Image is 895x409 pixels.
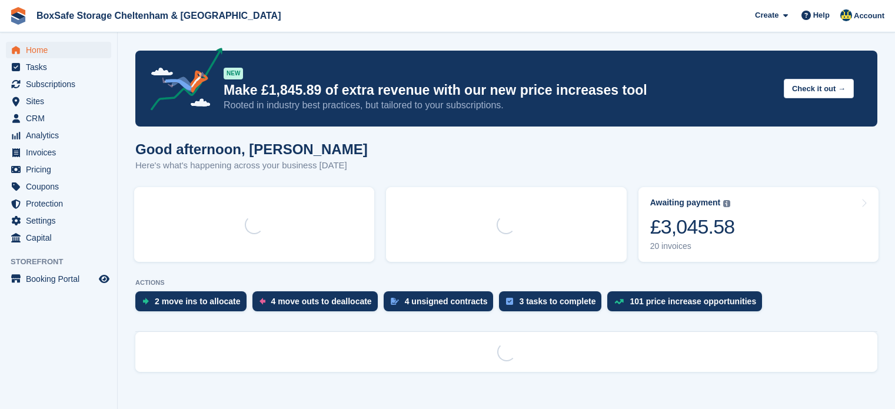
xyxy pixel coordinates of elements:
img: Kim Virabi [840,9,852,21]
img: stora-icon-8386f47178a22dfd0bd8f6a31ec36ba5ce8667c1dd55bd0f319d3a0aa187defe.svg [9,7,27,25]
span: Booking Portal [26,271,97,287]
span: Storefront [11,256,117,268]
a: menu [6,271,111,287]
img: icon-info-grey-7440780725fd019a000dd9b08b2336e03edf1995a4989e88bcd33f0948082b44.svg [723,200,730,207]
img: price-adjustments-announcement-icon-8257ccfd72463d97f412b2fc003d46551f7dbcb40ab6d574587a9cd5c0d94... [141,48,223,115]
span: Invoices [26,144,97,161]
a: menu [6,110,111,127]
span: Protection [26,195,97,212]
div: NEW [224,68,243,79]
span: Pricing [26,161,97,178]
a: 101 price increase opportunities [607,291,768,317]
span: Subscriptions [26,76,97,92]
a: menu [6,212,111,229]
a: 4 move outs to deallocate [252,291,384,317]
span: Capital [26,230,97,246]
span: Tasks [26,59,97,75]
a: Awaiting payment £3,045.58 20 invoices [638,187,879,262]
p: Here's what's happening across your business [DATE] [135,159,368,172]
a: menu [6,144,111,161]
span: Settings [26,212,97,229]
img: move_ins_to_allocate_icon-fdf77a2bb77ea45bf5b3d319d69a93e2d87916cf1d5bf7949dd705db3b84f3ca.svg [142,298,149,305]
span: Create [755,9,778,21]
span: Coupons [26,178,97,195]
img: move_outs_to_deallocate_icon-f764333ba52eb49d3ac5e1228854f67142a1ed5810a6f6cc68b1a99e826820c5.svg [259,298,265,305]
h1: Good afternoon, [PERSON_NAME] [135,141,368,157]
span: Sites [26,93,97,109]
a: menu [6,195,111,212]
a: BoxSafe Storage Cheltenham & [GEOGRAPHIC_DATA] [32,6,285,25]
a: menu [6,127,111,144]
span: Help [813,9,830,21]
div: 2 move ins to allocate [155,297,241,306]
div: 4 move outs to deallocate [271,297,372,306]
a: 3 tasks to complete [499,291,607,317]
a: menu [6,161,111,178]
button: Check it out → [784,79,854,98]
img: price_increase_opportunities-93ffe204e8149a01c8c9dc8f82e8f89637d9d84a8eef4429ea346261dce0b2c0.svg [614,299,624,304]
a: menu [6,93,111,109]
img: task-75834270c22a3079a89374b754ae025e5fb1db73e45f91037f5363f120a921f8.svg [506,298,513,305]
div: £3,045.58 [650,215,735,239]
a: Preview store [97,272,111,286]
a: menu [6,76,111,92]
a: menu [6,230,111,246]
p: ACTIONS [135,279,877,287]
a: 2 move ins to allocate [135,291,252,317]
a: menu [6,178,111,195]
div: Awaiting payment [650,198,721,208]
p: Make £1,845.89 of extra revenue with our new price increases tool [224,82,774,99]
span: Account [854,10,884,22]
a: menu [6,42,111,58]
div: 3 tasks to complete [519,297,595,306]
div: 4 unsigned contracts [405,297,488,306]
span: Analytics [26,127,97,144]
img: contract_signature_icon-13c848040528278c33f63329250d36e43548de30e8caae1d1a13099fd9432cc5.svg [391,298,399,305]
div: 101 price increase opportunities [630,297,756,306]
div: 20 invoices [650,241,735,251]
a: menu [6,59,111,75]
p: Rooted in industry best practices, but tailored to your subscriptions. [224,99,774,112]
span: CRM [26,110,97,127]
span: Home [26,42,97,58]
a: 4 unsigned contracts [384,291,500,317]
